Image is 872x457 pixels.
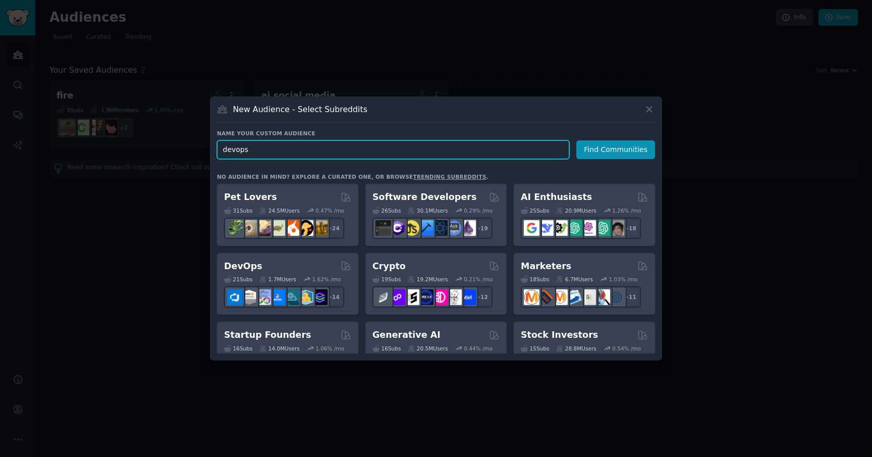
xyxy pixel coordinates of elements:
[620,286,641,308] div: + 11
[390,220,405,236] img: csharp
[612,345,641,352] div: 0.54 % /mo
[609,289,624,305] img: OnlineMarketing
[408,207,448,214] div: 30.1M Users
[372,207,401,214] div: 26 Sub s
[312,276,341,283] div: 1.62 % /mo
[372,345,401,352] div: 16 Sub s
[552,220,568,236] img: AItoolsCatalog
[404,220,419,236] img: learnjavascript
[372,276,401,283] div: 19 Sub s
[217,130,655,137] h3: Name your custom audience
[446,289,462,305] img: CryptoNews
[464,345,493,352] div: 0.44 % /mo
[269,289,285,305] img: DevOpsLinks
[418,220,433,236] img: iOSProgramming
[594,220,610,236] img: chatgpt_prompts_
[432,220,448,236] img: reactnative
[609,220,624,236] img: ArtificalIntelligence
[471,218,493,239] div: + 19
[524,220,539,236] img: GoogleGeminiAI
[224,276,252,283] div: 21 Sub s
[312,289,328,305] img: PlatformEngineers
[521,276,549,283] div: 18 Sub s
[323,286,344,308] div: + 14
[524,289,539,305] img: content_marketing
[552,289,568,305] img: AskMarketing
[620,218,641,239] div: + 18
[521,260,571,273] h2: Marketers
[576,140,655,159] button: Find Communities
[390,289,405,305] img: 0xPolygon
[372,191,476,204] h2: Software Developers
[217,173,488,180] div: No audience in mind? Explore a curated one, or browse .
[408,345,448,352] div: 20.5M Users
[556,345,596,352] div: 28.8M Users
[464,207,493,214] div: 0.29 % /mo
[227,220,243,236] img: herpetology
[259,345,299,352] div: 14.0M Users
[580,220,596,236] img: OpenAIDev
[284,220,299,236] img: cockatiel
[224,329,311,341] h2: Startup Founders
[375,289,391,305] img: ethfinance
[224,260,262,273] h2: DevOps
[556,276,593,283] div: 6.7M Users
[566,289,582,305] img: Emailmarketing
[521,207,549,214] div: 25 Sub s
[255,220,271,236] img: leopardgeckos
[284,289,299,305] img: platformengineering
[612,207,641,214] div: 1.26 % /mo
[227,289,243,305] img: azuredevops
[413,174,486,180] a: trending subreddits
[408,276,448,283] div: 19.2M Users
[259,207,299,214] div: 24.5M Users
[404,289,419,305] img: ethstaker
[471,286,493,308] div: + 12
[241,289,257,305] img: AWS_Certified_Experts
[432,289,448,305] img: defiblockchain
[298,220,313,236] img: PetAdvice
[315,207,344,214] div: 0.47 % /mo
[372,329,441,341] h2: Generative AI
[315,345,344,352] div: 1.06 % /mo
[464,276,493,283] div: 0.21 % /mo
[217,140,569,159] input: Pick a short name, like "Digital Marketers" or "Movie-Goers"
[580,289,596,305] img: googleads
[255,289,271,305] img: Docker_DevOps
[269,220,285,236] img: turtle
[375,220,391,236] img: software
[418,289,433,305] img: web3
[259,276,296,283] div: 1.7M Users
[224,191,277,204] h2: Pet Lovers
[323,218,344,239] div: + 24
[521,191,592,204] h2: AI Enthusiasts
[224,207,252,214] div: 31 Sub s
[460,220,476,236] img: elixir
[521,345,549,352] div: 15 Sub s
[460,289,476,305] img: defi_
[372,260,406,273] h2: Crypto
[312,220,328,236] img: dogbreed
[538,220,554,236] img: DeepSeek
[224,345,252,352] div: 16 Sub s
[566,220,582,236] img: chatgpt_promptDesign
[233,104,367,115] h3: New Audience - Select Subreddits
[594,289,610,305] img: MarketingResearch
[521,329,598,341] h2: Stock Investors
[241,220,257,236] img: ballpython
[609,276,638,283] div: 1.03 % /mo
[298,289,313,305] img: aws_cdk
[556,207,596,214] div: 20.9M Users
[446,220,462,236] img: AskComputerScience
[538,289,554,305] img: bigseo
